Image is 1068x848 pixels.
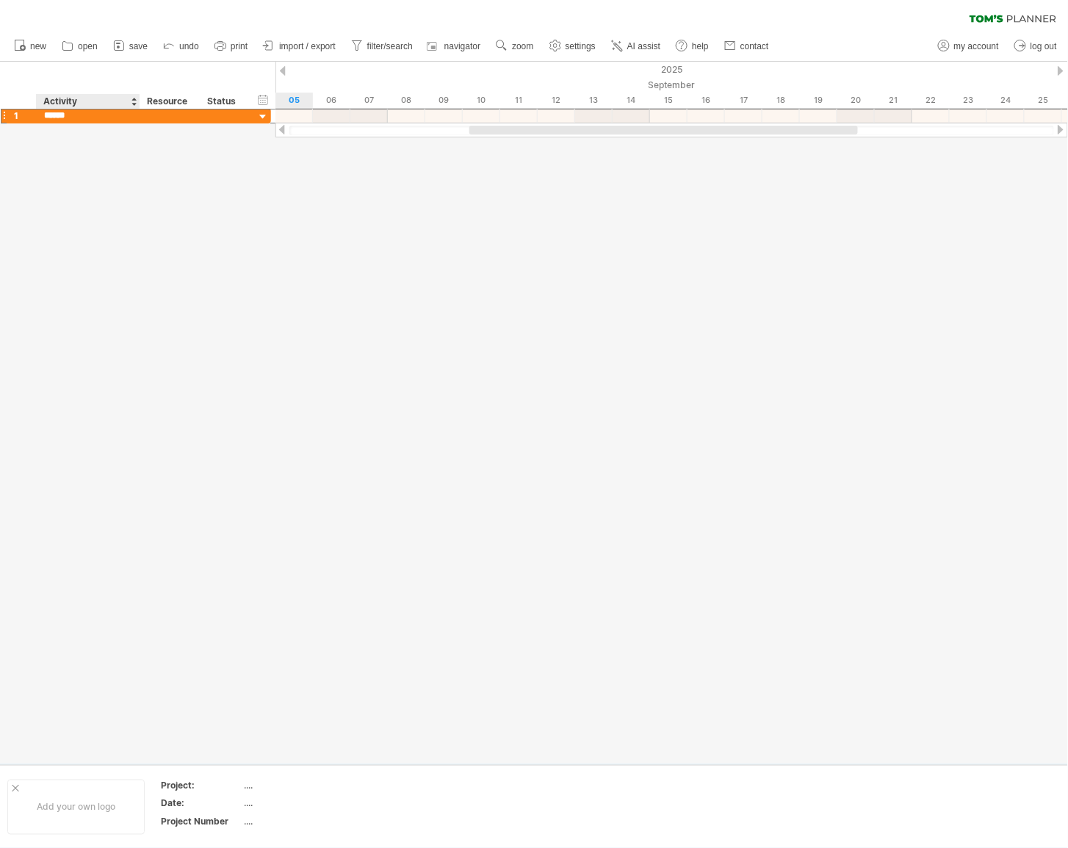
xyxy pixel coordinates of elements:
a: navigator [425,37,485,56]
div: Add your own logo [7,780,145,835]
div: Thursday, 25 September 2025 [1025,93,1062,108]
div: Project: [161,779,242,791]
div: Tuesday, 9 September 2025 [425,93,463,108]
span: undo [179,41,199,51]
div: Project Number [161,816,242,828]
a: my account [934,37,1003,56]
a: undo [159,37,203,56]
div: .... [245,816,368,828]
div: Monday, 15 September 2025 [650,93,688,108]
div: Wednesday, 24 September 2025 [987,93,1025,108]
div: Friday, 5 September 2025 [275,93,313,108]
div: Sunday, 21 September 2025 [875,93,912,108]
div: Tuesday, 23 September 2025 [950,93,987,108]
a: AI assist [607,37,665,56]
a: help [672,37,713,56]
a: contact [721,37,773,56]
div: Activity [43,94,131,109]
div: Resource [147,94,192,109]
span: AI assist [627,41,660,51]
div: Status [207,94,239,109]
span: my account [954,41,999,51]
a: save [109,37,152,56]
div: Date: [161,797,242,810]
a: zoom [492,37,538,56]
span: import / export [279,41,336,51]
span: open [78,41,98,51]
div: Wednesday, 17 September 2025 [725,93,762,108]
a: settings [546,37,600,56]
div: Saturday, 13 September 2025 [575,93,613,108]
span: settings [566,41,596,51]
div: .... [245,797,368,810]
a: filter/search [347,37,417,56]
span: zoom [512,41,533,51]
a: import / export [259,37,340,56]
span: contact [740,41,769,51]
div: Friday, 19 September 2025 [800,93,837,108]
div: .... [245,779,368,791]
span: new [30,41,46,51]
div: Friday, 12 September 2025 [538,93,575,108]
span: help [692,41,709,51]
span: log out [1031,41,1057,51]
a: new [10,37,51,56]
div: Tuesday, 16 September 2025 [688,93,725,108]
div: Saturday, 20 September 2025 [837,93,875,108]
a: print [211,37,252,56]
div: Sunday, 14 September 2025 [613,93,650,108]
span: save [129,41,148,51]
span: navigator [444,41,480,51]
span: print [231,41,248,51]
div: Saturday, 6 September 2025 [313,93,350,108]
div: Wednesday, 10 September 2025 [463,93,500,108]
span: filter/search [367,41,413,51]
a: log out [1011,37,1061,56]
div: Thursday, 18 September 2025 [762,93,800,108]
a: open [58,37,102,56]
div: 1 [14,109,36,123]
div: Thursday, 11 September 2025 [500,93,538,108]
div: Sunday, 7 September 2025 [350,93,388,108]
div: Monday, 8 September 2025 [388,93,425,108]
div: Monday, 22 September 2025 [912,93,950,108]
